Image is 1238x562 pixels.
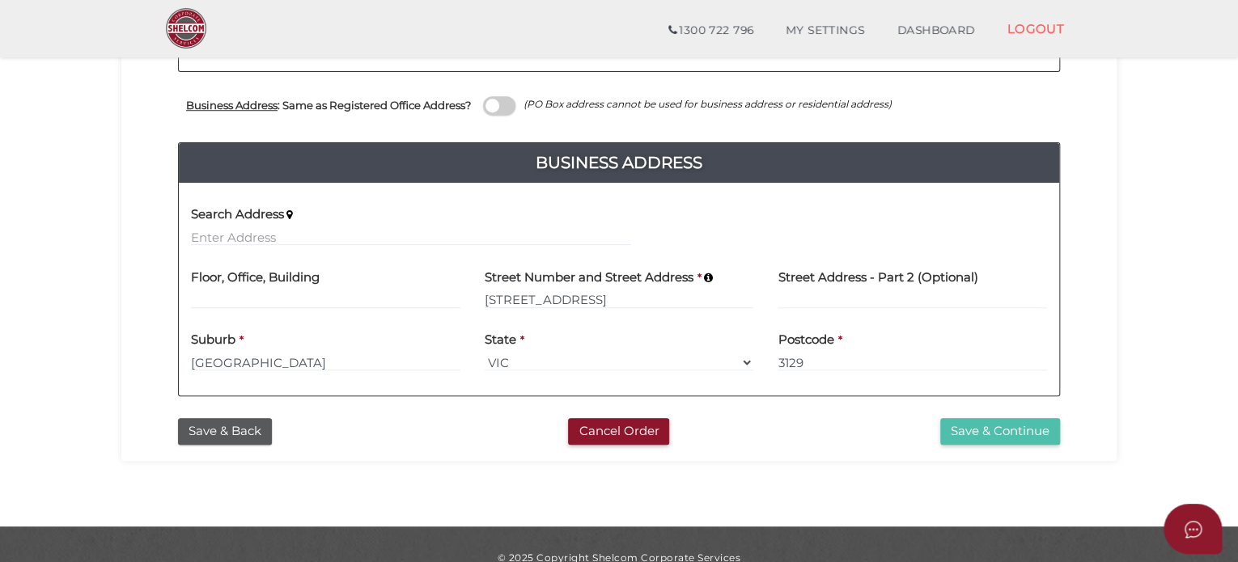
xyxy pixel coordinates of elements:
[179,150,1059,175] h4: Business Address
[568,418,669,445] button: Cancel Order
[186,99,471,112] h4: : Same as Registered Office Address?
[778,333,833,347] h4: Postcode
[286,209,293,220] i: Keep typing in your address(including suburb) until it appears
[990,12,1080,45] a: LOGOUT
[191,271,320,285] h4: Floor, Office, Building
[485,333,516,347] h4: State
[485,291,754,309] input: Enter Address
[940,418,1060,445] button: Save & Continue
[652,15,770,47] a: 1300 722 796
[191,228,631,246] input: Enter Address
[881,15,991,47] a: DASHBOARD
[186,99,278,112] u: Business Address
[1164,504,1222,554] button: Open asap
[524,98,892,110] i: (PO Box address cannot be used for business address or residential address)
[778,353,1047,371] input: Postcode must be exactly 4 digits
[178,418,272,445] button: Save & Back
[485,271,693,285] h4: Street Number and Street Address
[704,273,713,283] i: Keep typing in your address(including suburb) until it appears
[770,15,881,47] a: MY SETTINGS
[191,208,284,222] h4: Search Address
[778,271,977,285] h4: Street Address - Part 2 (Optional)
[191,333,235,347] h4: Suburb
